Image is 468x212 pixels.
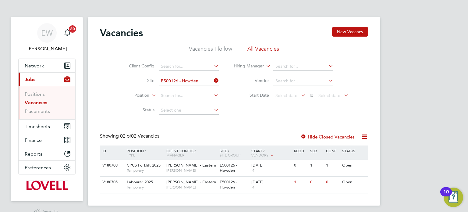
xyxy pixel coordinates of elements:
div: Reqd [292,146,308,156]
button: Timesheets [19,120,75,133]
span: Network [25,63,44,69]
span: To [307,91,315,99]
span: Manager [166,153,184,157]
li: Vacancies I follow [189,45,232,56]
span: Select date [318,93,340,98]
span: EW [41,29,53,37]
span: Preferences [25,165,51,171]
a: EW[PERSON_NAME] [18,23,76,52]
span: 4 [251,168,255,173]
span: Reports [25,151,42,157]
a: 20 [61,23,73,43]
label: Hiring Manager [229,63,264,69]
div: Start / [250,146,292,161]
div: 0 [324,177,340,188]
input: Select one [159,106,219,115]
h2: Vacancies [100,27,143,39]
div: ID [101,146,122,156]
a: Vacancies [25,100,47,106]
button: Open Resource Center, 10 new notifications [444,188,463,207]
label: Site [119,78,154,83]
div: 1 [324,160,340,171]
input: Search for... [273,62,333,71]
span: Timesheets [25,124,50,129]
button: New Vacancy [332,27,368,37]
div: Client Config / [165,146,218,160]
span: Vendors [251,153,268,157]
button: Preferences [19,161,75,174]
div: Sub [309,146,324,156]
div: V180703 [101,160,122,171]
div: Open [341,177,367,188]
div: [DATE] [251,163,291,168]
span: 02 Vacancies [120,133,159,139]
label: Position [114,92,149,99]
span: Labourer 2025 [127,179,153,185]
div: Jobs [19,86,75,119]
span: Jobs [25,77,35,82]
span: Select date [275,93,297,98]
a: Positions [25,91,45,97]
span: E500126 - Howden [220,163,237,173]
button: Jobs [19,73,75,86]
label: Client Config [119,63,154,69]
label: Vendor [234,78,269,83]
button: Finance [19,133,75,147]
button: Network [19,59,75,72]
span: Site Group [220,153,240,157]
span: [PERSON_NAME] - Eastern [166,179,216,185]
span: Emma Wells [18,45,76,52]
div: 1 [309,160,324,171]
div: Status [341,146,367,156]
span: [PERSON_NAME] [166,185,217,190]
span: Temporary [127,168,163,173]
div: 0 [309,177,324,188]
a: Placements [25,108,50,114]
span: Finance [25,137,42,143]
div: Site / [218,146,250,160]
input: Search for... [159,77,219,85]
span: [PERSON_NAME] - Eastern [166,163,216,168]
div: Showing [100,133,161,139]
div: Conf [324,146,340,156]
input: Search for... [159,92,219,100]
div: 1 [292,177,308,188]
img: lovell-logo-retina.png [26,181,68,190]
label: Start Date [234,92,269,98]
span: 20 [69,25,76,33]
span: Type [127,153,135,157]
span: [PERSON_NAME] [166,168,217,173]
div: Position / [122,146,165,160]
nav: Main navigation [11,17,83,201]
label: Status [119,107,154,113]
span: E500126 - Howden [220,179,237,190]
input: Search for... [273,77,333,85]
div: [DATE] [251,180,291,185]
button: Reports [19,147,75,160]
span: CPCS Forklift 2025 [127,163,161,168]
div: 10 [443,192,449,200]
div: 0 [292,160,308,171]
a: Go to home page [18,181,76,190]
div: V180705 [101,177,122,188]
span: Temporary [127,185,163,190]
span: 02 of [120,133,131,139]
div: Open [341,160,367,171]
li: All Vacancies [247,45,279,56]
span: 4 [251,185,255,190]
input: Search for... [159,62,219,71]
label: Hide Closed Vacancies [300,134,355,140]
